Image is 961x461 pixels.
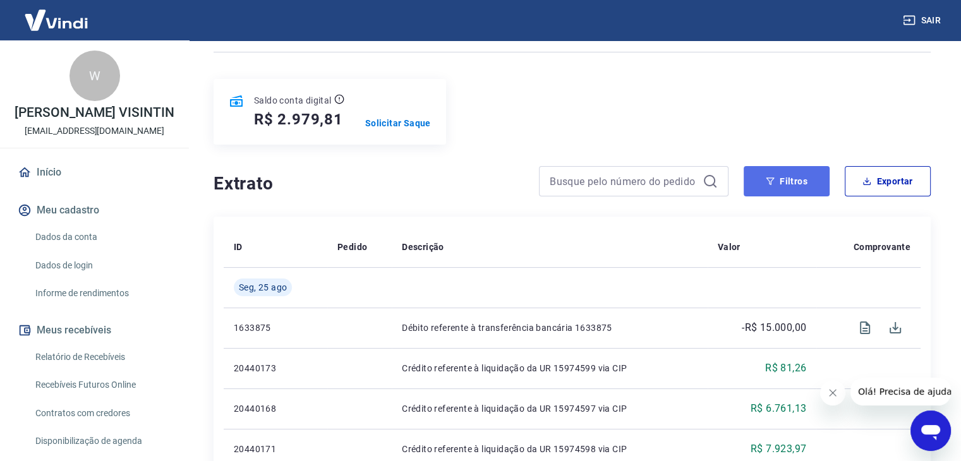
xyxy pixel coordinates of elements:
p: ID [234,241,243,253]
p: R$ 7.923,97 [751,441,806,457]
span: Download [880,313,910,343]
input: Busque pelo número do pedido [550,172,698,191]
div: W [70,51,120,101]
span: Olá! Precisa de ajuda? [8,9,106,19]
a: Dados de login [30,253,174,278]
p: 20440168 [234,402,317,415]
a: Contratos com credores [30,400,174,426]
p: Saldo conta digital [254,94,332,107]
p: 20440171 [234,443,317,455]
iframe: Botão para abrir a janela de mensagens [910,410,951,451]
a: Início [15,159,174,186]
h5: R$ 2.979,81 [254,109,343,129]
p: R$ 81,26 [765,361,806,376]
p: Comprovante [854,241,910,253]
p: R$ 6.761,13 [751,401,806,416]
span: Visualizar [850,313,880,343]
a: Disponibilização de agenda [30,428,174,454]
p: Descrição [402,241,444,253]
p: 20440173 [234,362,317,374]
a: Relatório de Recebíveis [30,344,174,370]
p: Débito referente à transferência bancária 1633875 [402,321,698,334]
iframe: Mensagem da empresa [850,378,951,405]
p: Crédito referente à liquidação da UR 15974599 via CIP [402,362,698,374]
a: Informe de rendimentos [30,280,174,306]
p: [PERSON_NAME] VISINTIN [15,106,174,119]
a: Solicitar Saque [365,117,431,129]
p: [EMAIL_ADDRESS][DOMAIN_NAME] [25,124,164,138]
p: Crédito referente à liquidação da UR 15974598 via CIP [402,443,698,455]
a: Recebíveis Futuros Online [30,372,174,398]
button: Meus recebíveis [15,316,174,344]
span: Seg, 25 ago [239,281,287,294]
iframe: Fechar mensagem [820,380,845,405]
img: Vindi [15,1,97,39]
p: Crédito referente à liquidação da UR 15974597 via CIP [402,402,698,415]
p: Valor [718,241,740,253]
button: Exportar [845,166,931,196]
h4: Extrato [214,171,524,196]
p: -R$ 15.000,00 [742,320,806,335]
button: Filtros [744,166,830,196]
p: 1633875 [234,321,317,334]
a: Dados da conta [30,224,174,250]
button: Sair [900,9,946,32]
button: Meu cadastro [15,196,174,224]
p: Pedido [337,241,367,253]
